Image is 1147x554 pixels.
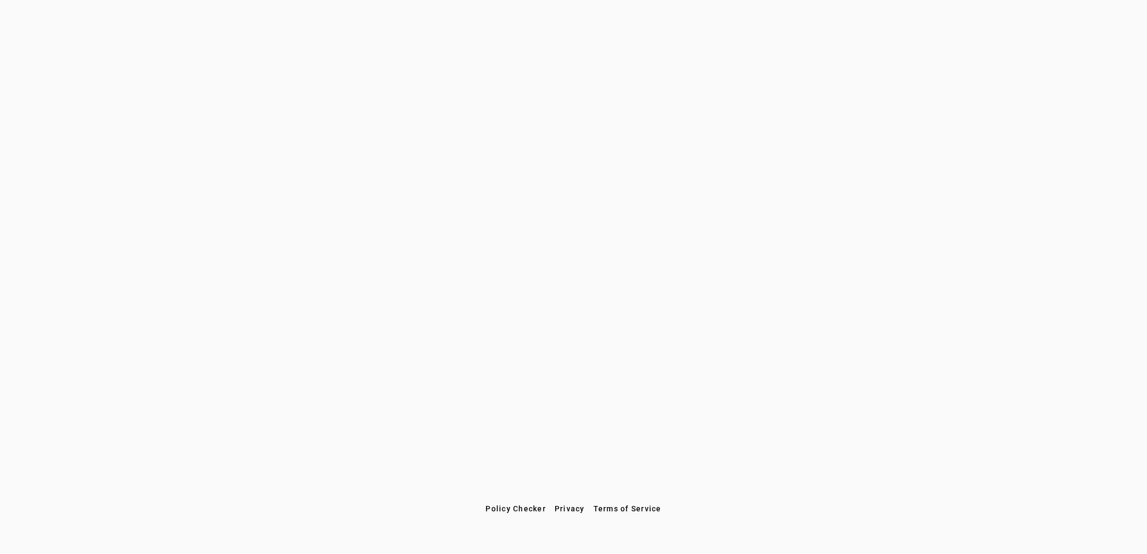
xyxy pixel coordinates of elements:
[555,504,585,513] span: Privacy
[593,504,662,513] span: Terms of Service
[589,499,666,518] button: Terms of Service
[550,499,589,518] button: Privacy
[481,499,550,518] button: Policy Checker
[485,504,546,513] span: Policy Checker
